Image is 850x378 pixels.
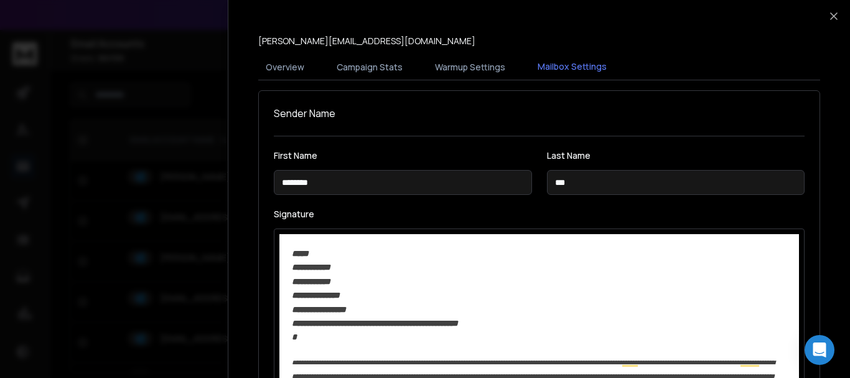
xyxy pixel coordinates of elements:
[274,106,805,121] h1: Sender Name
[274,151,532,160] label: First Name
[547,151,805,160] label: Last Name
[329,54,410,81] button: Campaign Stats
[274,210,805,219] label: Signature
[258,35,475,47] p: [PERSON_NAME][EMAIL_ADDRESS][DOMAIN_NAME]
[530,53,614,82] button: Mailbox Settings
[258,54,312,81] button: Overview
[805,335,834,365] div: Open Intercom Messenger
[427,54,513,81] button: Warmup Settings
